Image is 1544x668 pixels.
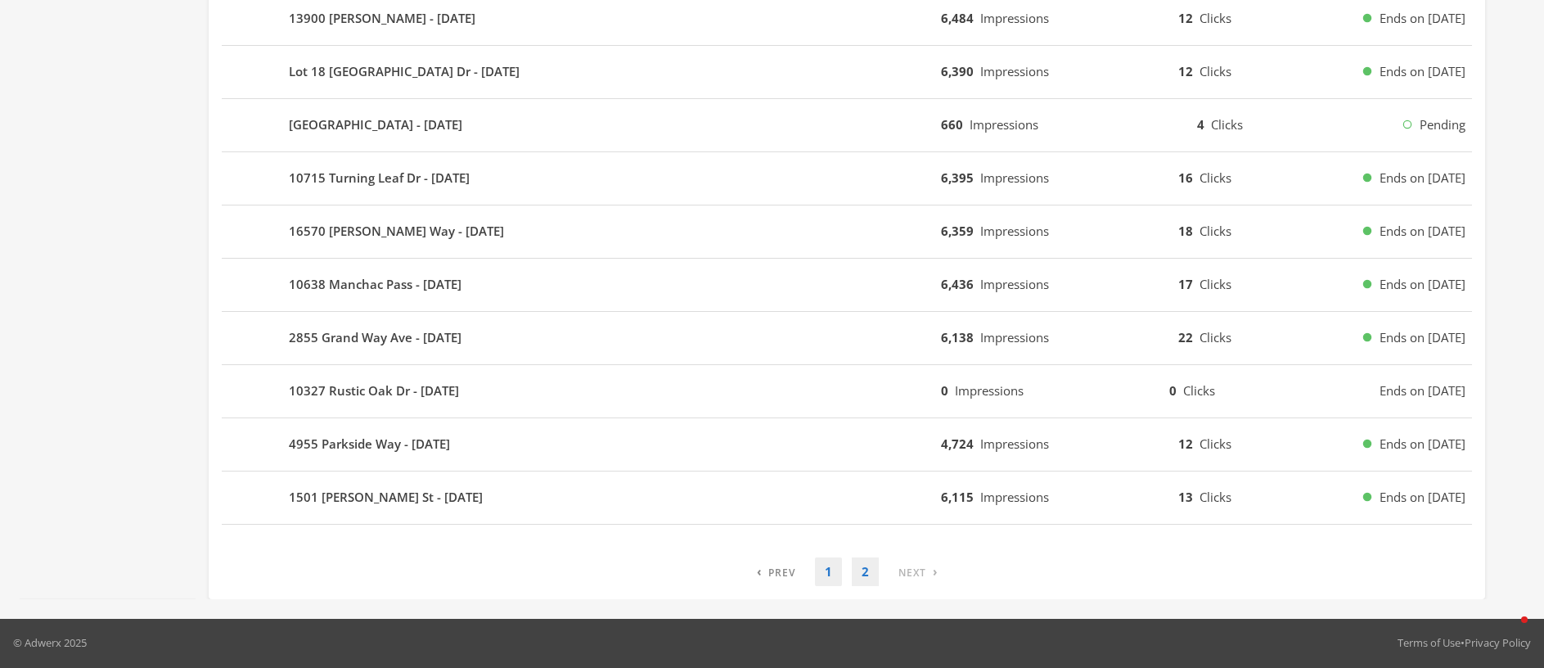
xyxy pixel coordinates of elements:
b: 22 [1178,329,1193,345]
a: Terms of Use [1398,635,1461,650]
b: 12 [1178,63,1193,79]
span: Clicks [1200,223,1231,239]
span: Impressions [955,382,1024,399]
span: Clicks [1200,276,1231,292]
span: Impressions [980,63,1049,79]
b: [GEOGRAPHIC_DATA] - [DATE] [289,115,462,134]
span: Impressions [980,223,1049,239]
b: 4955 Parkside Way - [DATE] [289,435,450,454]
span: Impressions [970,116,1038,133]
span: Clicks [1200,10,1231,26]
b: 6,359 [941,223,974,239]
b: 4,724 [941,436,974,452]
b: 0 [1169,382,1177,399]
a: Privacy Policy [1465,635,1531,650]
a: 1 [815,557,842,586]
b: 6,115 [941,489,974,505]
span: Ends on [DATE] [1380,222,1465,241]
b: 6,395 [941,169,974,186]
b: 6,436 [941,276,974,292]
span: Impressions [980,489,1049,505]
button: 10638 Manchac Pass - [DATE]6,436Impressions17ClicksEnds on [DATE] [222,265,1472,305]
span: Impressions [980,169,1049,186]
button: Lot 18 [GEOGRAPHIC_DATA] Dr - [DATE]6,390Impressions12ClicksEnds on [DATE] [222,52,1472,92]
b: 13900 [PERSON_NAME] - [DATE] [289,9,475,28]
span: Clicks [1211,116,1243,133]
span: Ends on [DATE] [1380,275,1465,294]
b: 16 [1178,169,1193,186]
span: Ends on [DATE] [1380,381,1465,400]
b: 10715 Turning Leaf Dr - [DATE] [289,169,470,187]
b: 10638 Manchac Pass - [DATE] [289,275,461,294]
span: Impressions [980,10,1049,26]
b: 12 [1178,10,1193,26]
p: © Adwerx 2025 [13,634,87,651]
b: 12 [1178,436,1193,452]
button: 1501 [PERSON_NAME] St - [DATE]6,115Impressions13ClicksEnds on [DATE] [222,478,1472,517]
button: [GEOGRAPHIC_DATA] - [DATE]660Impressions4ClicksPending [222,106,1472,145]
iframe: Intercom live chat [1488,612,1528,652]
span: Ends on [DATE] [1380,169,1465,187]
button: 16570 [PERSON_NAME] Way - [DATE]6,359Impressions18ClicksEnds on [DATE] [222,212,1472,251]
button: 2855 Grand Way Ave - [DATE]6,138Impressions22ClicksEnds on [DATE] [222,318,1472,358]
b: 16570 [PERSON_NAME] Way - [DATE] [289,222,504,241]
b: 6,138 [941,329,974,345]
b: 10327 Rustic Oak Dr - [DATE] [289,381,459,400]
b: 2855 Grand Way Ave - [DATE] [289,328,461,347]
b: 13 [1178,489,1193,505]
b: 660 [941,116,963,133]
span: Impressions [980,276,1049,292]
span: Ends on [DATE] [1380,328,1465,347]
b: 6,484 [941,10,974,26]
b: 0 [941,382,948,399]
b: 6,390 [941,63,974,79]
nav: pagination [747,557,948,586]
a: Next [889,557,948,586]
span: Ends on [DATE] [1380,488,1465,507]
b: 18 [1178,223,1193,239]
span: Clicks [1183,382,1215,399]
b: 1501 [PERSON_NAME] St - [DATE] [289,488,483,507]
span: Pending [1420,115,1465,134]
span: › [933,563,938,580]
span: Clicks [1200,436,1231,452]
span: Impressions [980,329,1049,345]
span: Clicks [1200,489,1231,505]
span: Ends on [DATE] [1380,435,1465,454]
b: 4 [1197,116,1204,133]
button: 10715 Turning Leaf Dr - [DATE]6,395Impressions16ClicksEnds on [DATE] [222,159,1472,198]
b: Lot 18 [GEOGRAPHIC_DATA] Dr - [DATE] [289,62,520,81]
span: Clicks [1200,63,1231,79]
span: Ends on [DATE] [1380,62,1465,81]
button: 4955 Parkside Way - [DATE]4,724Impressions12ClicksEnds on [DATE] [222,425,1472,464]
span: Impressions [980,436,1049,452]
b: 17 [1178,276,1193,292]
span: Clicks [1200,169,1231,186]
span: Ends on [DATE] [1380,9,1465,28]
button: 10327 Rustic Oak Dr - [DATE]0Impressions0ClicksEnds on [DATE] [222,372,1472,411]
span: Clicks [1200,329,1231,345]
a: 2 [852,557,879,586]
div: • [1398,634,1531,651]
